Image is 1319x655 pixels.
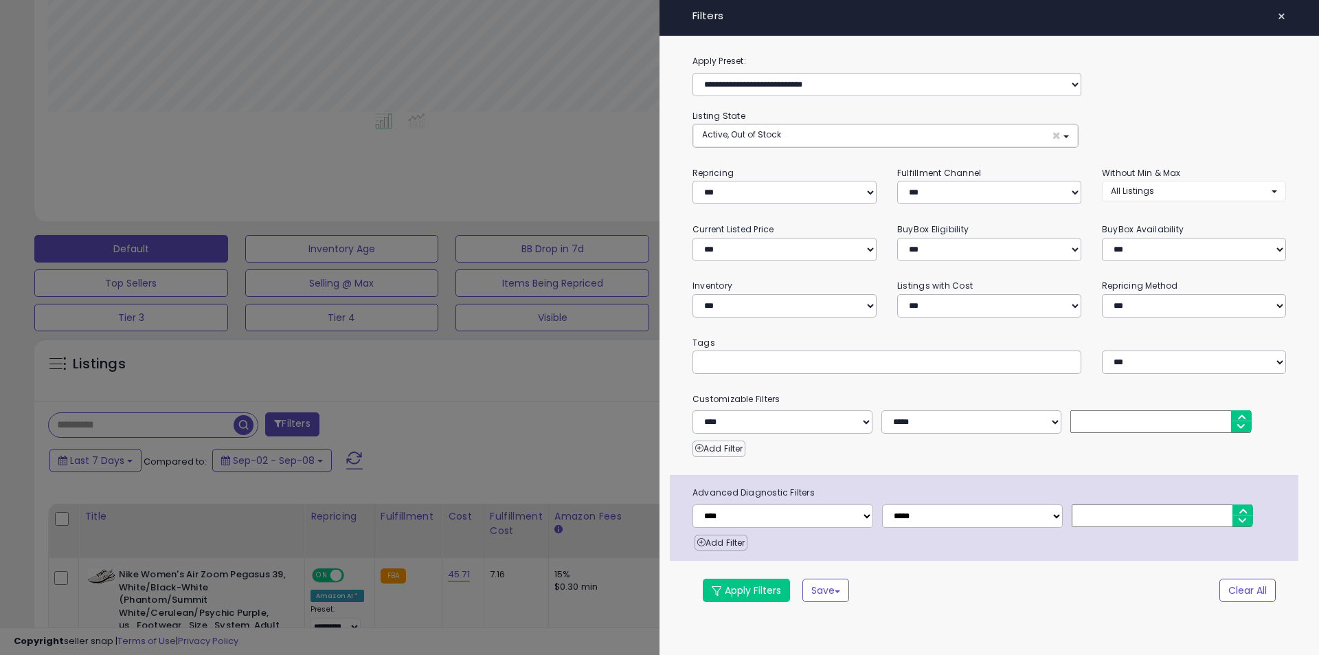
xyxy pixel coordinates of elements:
[1111,185,1154,197] span: All Listings
[1102,223,1184,235] small: BuyBox Availability
[695,535,747,551] button: Add Filter
[693,124,1078,147] button: Active, Out of Stock ×
[1102,280,1178,291] small: Repricing Method
[702,129,781,140] span: Active, Out of Stock
[1277,7,1286,26] span: ×
[692,110,745,122] small: Listing State
[897,280,973,291] small: Listings with Cost
[692,280,732,291] small: Inventory
[703,579,790,602] button: Apply Filters
[1272,7,1292,26] button: ×
[692,441,745,457] button: Add Filter
[802,579,849,602] button: Save
[1102,167,1181,179] small: Without Min & Max
[682,54,1296,69] label: Apply Preset:
[1219,579,1276,602] button: Clear All
[682,485,1298,500] span: Advanced Diagnostic Filters
[682,392,1296,407] small: Customizable Filters
[897,223,969,235] small: BuyBox Eligibility
[682,335,1296,351] small: Tags
[692,10,1286,22] h4: Filters
[897,167,981,179] small: Fulfillment Channel
[692,223,774,235] small: Current Listed Price
[692,167,734,179] small: Repricing
[1102,181,1286,201] button: All Listings
[1052,129,1061,143] span: ×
